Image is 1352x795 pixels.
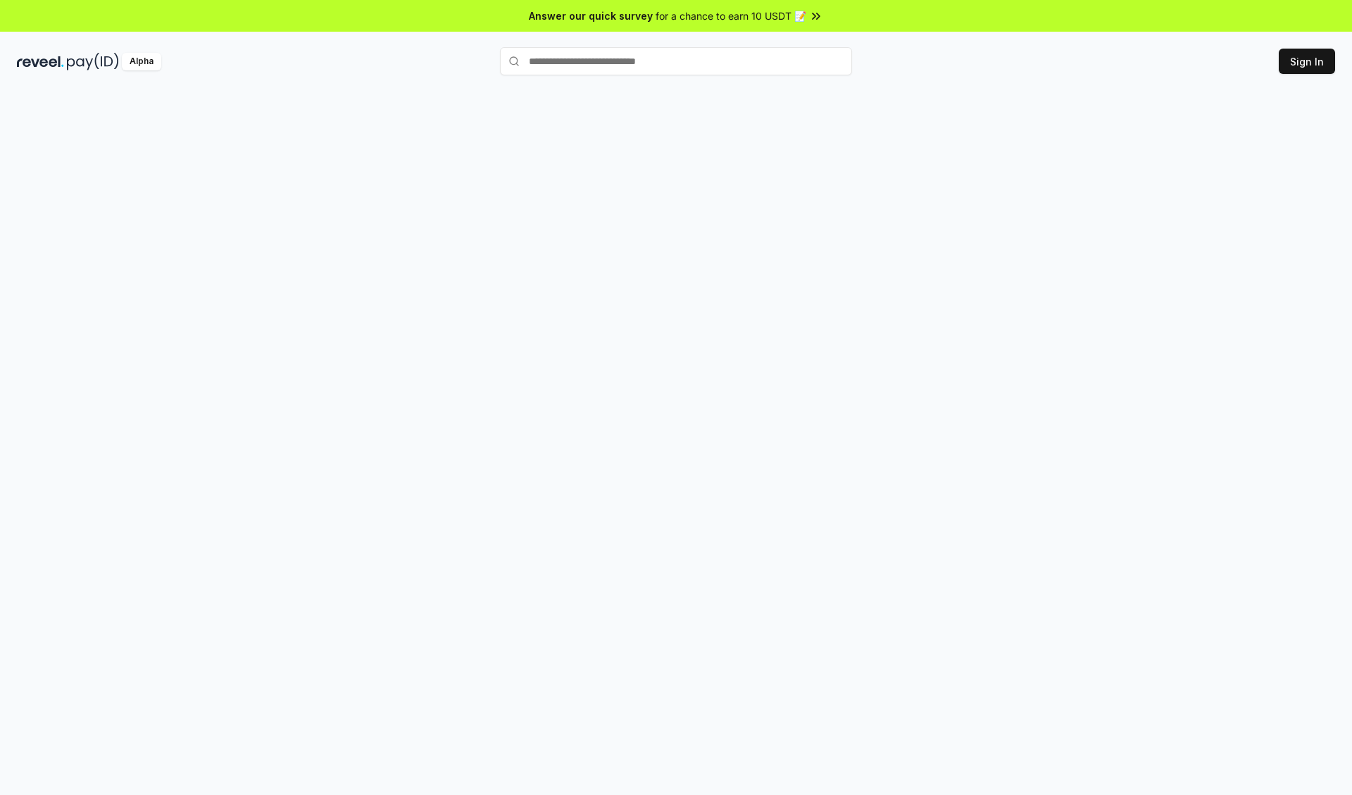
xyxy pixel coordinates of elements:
button: Sign In [1279,49,1335,74]
img: pay_id [67,53,119,70]
div: Alpha [122,53,161,70]
img: reveel_dark [17,53,64,70]
span: Answer our quick survey [529,8,653,23]
span: for a chance to earn 10 USDT 📝 [656,8,806,23]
